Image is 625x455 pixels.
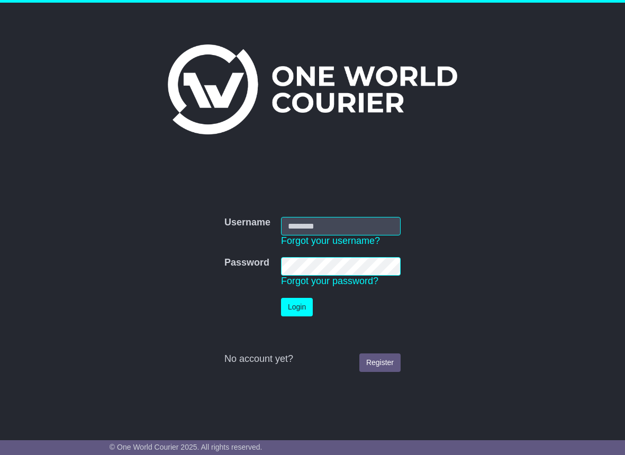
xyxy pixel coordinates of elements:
a: Forgot your username? [281,235,380,246]
label: Username [224,217,270,229]
label: Password [224,257,269,269]
a: Forgot your password? [281,276,378,286]
div: No account yet? [224,353,401,365]
span: © One World Courier 2025. All rights reserved. [110,443,262,451]
img: One World [168,44,457,134]
button: Login [281,298,313,316]
a: Register [359,353,401,372]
